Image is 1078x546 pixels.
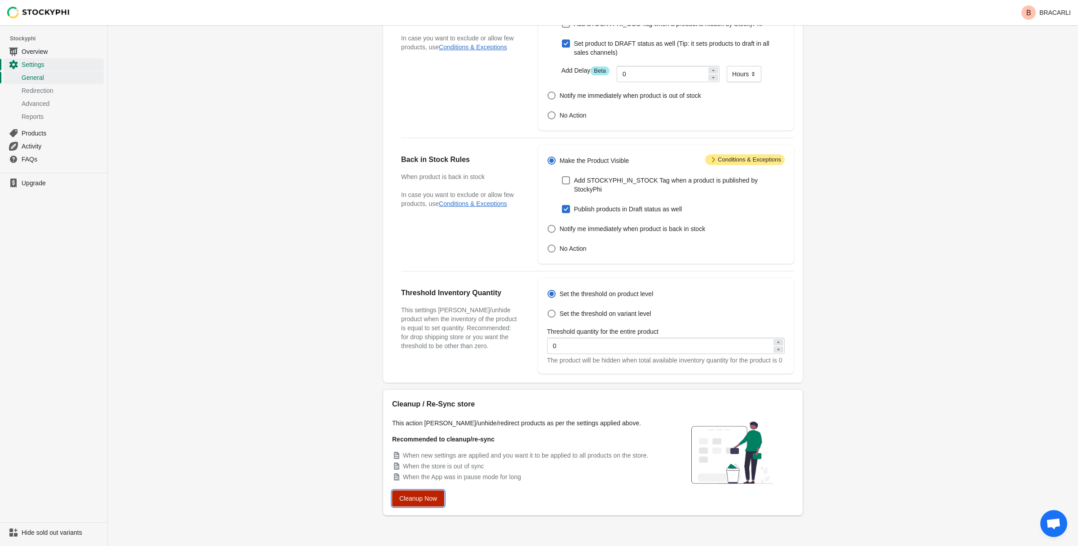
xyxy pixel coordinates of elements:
[392,490,444,507] button: Cleanup Now
[22,528,102,537] span: Hide sold out variants
[22,60,102,69] span: Settings
[4,71,104,84] a: General
[547,356,785,365] div: The product will be hidden when total available inventory quantity for the product is 0
[4,84,104,97] a: Redirection
[22,129,102,138] span: Products
[4,110,104,123] a: Reports
[401,190,520,208] p: In case you want to exclude or allow few products, use
[22,86,102,95] span: Redirection
[22,47,102,56] span: Overview
[22,99,102,108] span: Advanced
[1026,9,1031,17] text: B
[1039,9,1071,16] p: BRACARLI
[547,327,658,336] label: Threshold quantity for the entire product
[4,45,104,58] a: Overview
[439,200,507,207] button: Conditions & Exceptions
[590,66,610,75] span: Beta
[22,155,102,164] span: FAQs
[560,289,654,298] span: Set the threshold on product level
[560,156,629,165] span: Make the Product Visible
[705,154,785,165] span: Conditions & Exceptions
[560,224,705,233] span: Notify me immediately when product is back in stock
[401,172,520,181] h3: When product is back in stock
[4,153,104,166] a: FAQs
[4,140,104,153] a: Activity
[403,452,648,459] span: When new settings are applied and you want it to be applied to all products on the store.
[1040,510,1067,537] a: Open chat
[10,34,107,43] span: Stockyphi
[392,399,662,410] h2: Cleanup / Re-Sync store
[560,309,651,318] span: Set the threshold on variant level
[574,205,682,214] span: Publish products in Draft status as well
[1021,5,1036,20] span: Avatar with initials B
[4,127,104,140] a: Products
[4,177,104,189] a: Upgrade
[22,142,102,151] span: Activity
[401,306,520,350] h3: This settings [PERSON_NAME]/unhide product when the inventory of the product is equal to set quan...
[401,288,520,298] h2: Threshold Inventory Quantity
[22,73,102,82] span: General
[401,34,520,52] p: In case you want to exclude or allow few products, use
[392,419,662,428] p: This action [PERSON_NAME]/unhide/redirect products as per the settings applied above.
[403,463,484,470] span: When the store is out of sync
[403,473,521,480] span: When the App was in pause mode for long
[4,58,104,71] a: Settings
[560,111,587,120] span: No Action
[560,244,587,253] span: No Action
[560,91,701,100] span: Notify me immediately when product is out of stock
[401,154,520,165] h2: Back in Stock Rules
[439,44,507,51] button: Conditions & Exceptions
[22,179,102,188] span: Upgrade
[561,66,610,75] label: Add Delay
[392,436,495,443] strong: Recommended to cleanup/re-sync
[1018,4,1074,22] button: Avatar with initials BBRACARLI
[7,7,70,18] img: Stockyphi
[4,526,104,539] a: Hide sold out variants
[574,176,785,194] span: Add STOCKYPHI_IN_STOCK Tag when a product is published by StockyPhi
[399,495,437,502] span: Cleanup Now
[22,112,102,121] span: Reports
[4,97,104,110] a: Advanced
[574,39,785,57] span: Set product to DRAFT status as well (Tip: it sets products to draft in all sales channels)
